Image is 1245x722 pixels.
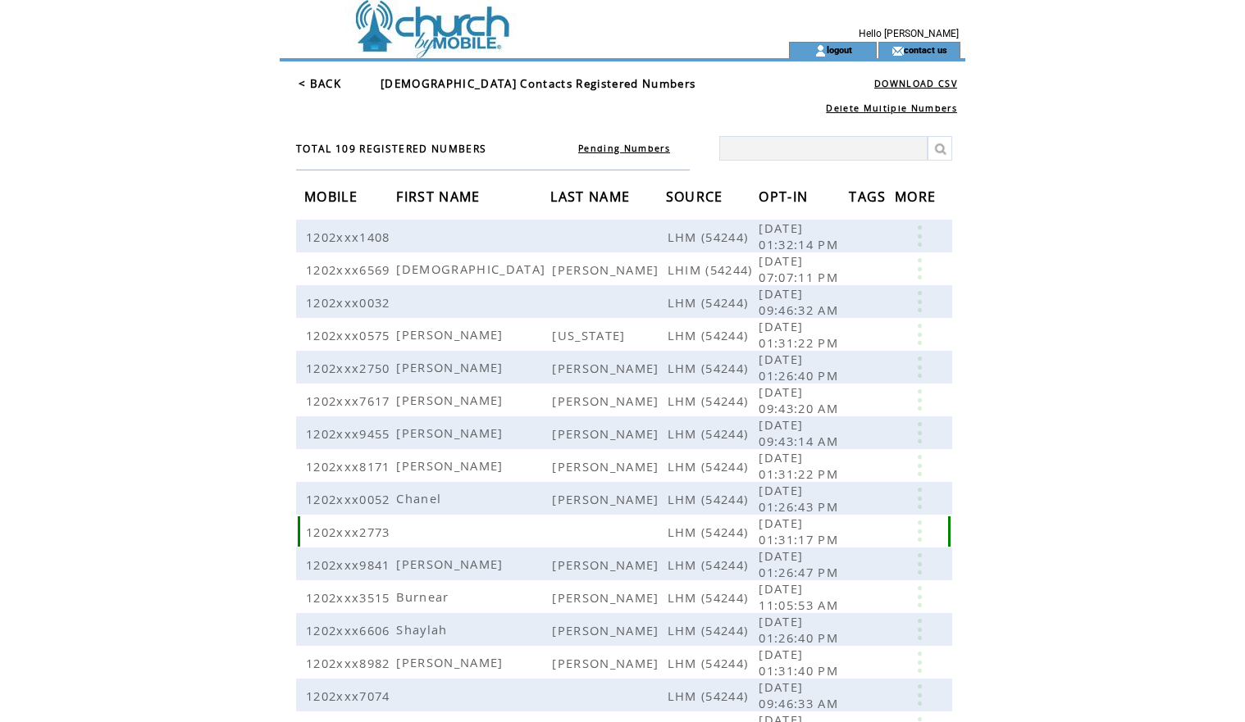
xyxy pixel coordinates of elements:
span: [PERSON_NAME] [396,654,507,670]
span: 1202xxx9455 [306,425,394,442]
span: [DATE] 01:31:22 PM [759,318,842,351]
span: [DATE] 07:07:11 PM [759,252,842,285]
span: [PERSON_NAME] [552,458,663,475]
span: [PERSON_NAME] [396,457,507,474]
span: [DATE] 01:26:43 PM [759,482,842,515]
img: contact_us_icon.gif [892,44,904,57]
span: [PERSON_NAME] [552,556,663,573]
span: [PERSON_NAME] [552,425,663,442]
span: LHM (54244) [668,688,753,704]
span: LHM (54244) [668,655,753,671]
span: SOURCE [666,184,727,214]
span: 1202xxx7617 [306,393,394,409]
span: 1202xxx0052 [306,491,394,507]
span: [DEMOGRAPHIC_DATA] Contacts Registered Numbers [381,76,695,91]
span: [DATE] 11:05:53 AM [759,580,842,613]
a: logout [827,44,852,55]
span: Burnear [396,588,453,605]
span: [DATE] 01:32:14 PM [759,220,842,252]
a: SOURCE [666,191,727,201]
span: [DATE] 01:31:40 PM [759,646,842,679]
span: FIRST NAME [396,184,484,214]
span: Shaylah [396,621,451,638]
span: [DATE] 09:46:32 AM [759,285,842,318]
span: [DEMOGRAPHIC_DATA] [396,261,550,277]
a: DOWNLOAD CSV [874,78,957,89]
span: [PERSON_NAME] [552,393,663,409]
span: [DATE] 01:26:47 PM [759,547,842,580]
a: LAST NAME [550,191,634,201]
span: [DATE] 01:31:22 PM [759,449,842,482]
span: [PERSON_NAME] [552,261,663,278]
a: MOBILE [304,191,362,201]
span: 1202xxx0575 [306,327,394,343]
span: [PERSON_NAME] [552,491,663,507]
a: Pending Numbers [578,143,670,154]
span: 1202xxx6569 [306,261,394,278]
span: 1202xxx8171 [306,458,394,475]
span: [PERSON_NAME] [396,392,507,408]
span: LHM (54244) [668,589,753,606]
span: LHM (54244) [668,393,753,409]
a: FIRST NAME [396,191,484,201]
span: [PERSON_NAME] [552,655,663,671]
span: 1202xxx9841 [306,556,394,573]
span: TOTAL 109 REGISTERED NUMBERS [296,142,486,156]
a: Delete Multiple Numbers [826,102,957,114]
a: contact us [904,44,947,55]
span: [DATE] 01:26:40 PM [759,613,842,646]
span: MORE [895,184,940,214]
span: Chanel [396,490,445,506]
span: 1202xxx3515 [306,589,394,606]
span: [PERSON_NAME] [396,326,507,343]
span: Hello [PERSON_NAME] [859,28,959,39]
span: LHIM (54244) [668,261,757,278]
span: LHM (54244) [668,556,753,573]
span: [PERSON_NAME] [396,425,507,441]
span: LHM (54244) [668,425,753,442]
span: [PERSON_NAME] [396,359,507,375]
span: [PERSON_NAME] [552,360,663,376]
span: 1202xxx2750 [306,360,394,376]
span: 1202xxx1408 [306,229,394,245]
span: 1202xxx7074 [306,688,394,704]
span: 1202xxx6606 [306,622,394,638]
span: LAST NAME [550,184,634,214]
span: LHM (54244) [668,360,753,376]
span: 1202xxx2773 [306,524,394,540]
span: LHM (54244) [668,229,753,245]
span: [DATE] 09:43:14 AM [759,416,842,449]
img: account_icon.gif [814,44,827,57]
span: 1202xxx0032 [306,294,394,311]
span: LHM (54244) [668,294,753,311]
span: [DATE] 01:26:40 PM [759,351,842,384]
span: [PERSON_NAME] [552,622,663,638]
span: LHM (54244) [668,327,753,343]
span: LHM (54244) [668,491,753,507]
span: [PERSON_NAME] [396,556,507,572]
span: MOBILE [304,184,362,214]
span: [DATE] 09:46:33 AM [759,679,842,711]
a: OPT-IN [759,191,812,201]
span: 1202xxx8982 [306,655,394,671]
span: [PERSON_NAME] [552,589,663,606]
span: TAGS [849,184,890,214]
span: [DATE] 01:31:17 PM [759,515,842,547]
span: LHM (54244) [668,458,753,475]
span: LHM (54244) [668,524,753,540]
span: [US_STATE] [552,327,629,343]
a: TAGS [849,191,890,201]
span: [DATE] 09:43:20 AM [759,384,842,416]
span: OPT-IN [759,184,812,214]
a: < BACK [299,76,341,91]
span: LHM (54244) [668,622,753,638]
